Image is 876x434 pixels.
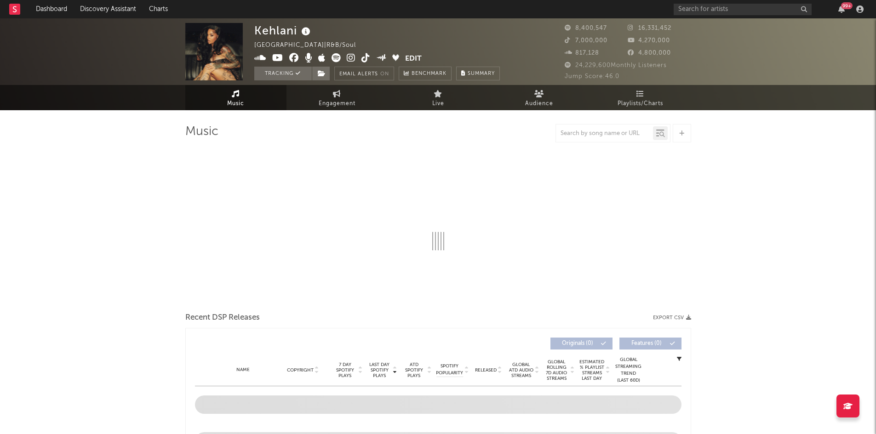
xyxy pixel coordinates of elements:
span: 7,000,000 [565,38,607,44]
button: Tracking [254,67,312,80]
span: Benchmark [412,68,447,79]
a: Playlists/Charts [590,85,691,110]
input: Search by song name or URL [556,130,653,137]
a: Live [388,85,489,110]
span: 24,229,600 Monthly Listeners [565,62,667,68]
span: 7 Day Spotify Plays [333,362,357,378]
span: Engagement [319,98,355,109]
span: Audience [525,98,553,109]
a: Benchmark [399,67,452,80]
span: ATD Spotify Plays [402,362,426,378]
button: Export CSV [653,315,691,321]
div: Kehlani [254,23,313,38]
button: 99+ [838,6,845,13]
span: Copyright [287,367,314,373]
div: Global Streaming Trend (Last 60D) [615,356,642,384]
span: Spotify Popularity [436,363,463,377]
span: Originals ( 0 ) [556,341,599,346]
span: Jump Score: 46.0 [565,73,619,79]
div: 99 + [841,2,853,9]
span: 4,270,000 [628,38,670,44]
div: Name [213,366,274,373]
a: Music [185,85,286,110]
span: 16,331,452 [628,25,671,31]
em: On [380,72,389,77]
span: Features ( 0 ) [625,341,668,346]
span: Playlists/Charts [618,98,663,109]
span: Live [432,98,444,109]
span: Summary [468,71,495,76]
button: Originals(0) [550,338,613,349]
button: Edit [405,53,422,65]
span: 817,128 [565,50,599,56]
span: Estimated % Playlist Streams Last Day [579,359,605,381]
div: [GEOGRAPHIC_DATA] | R&B/Soul [254,40,366,51]
button: Summary [456,67,500,80]
a: Engagement [286,85,388,110]
span: Global Rolling 7D Audio Streams [544,359,569,381]
span: Released [475,367,497,373]
button: Features(0) [619,338,681,349]
button: Email AlertsOn [334,67,394,80]
span: Global ATD Audio Streams [509,362,534,378]
span: 8,400,547 [565,25,607,31]
a: Audience [489,85,590,110]
span: Last Day Spotify Plays [367,362,392,378]
span: Music [227,98,244,109]
input: Search for artists [674,4,812,15]
span: Recent DSP Releases [185,312,260,323]
span: 4,800,000 [628,50,671,56]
